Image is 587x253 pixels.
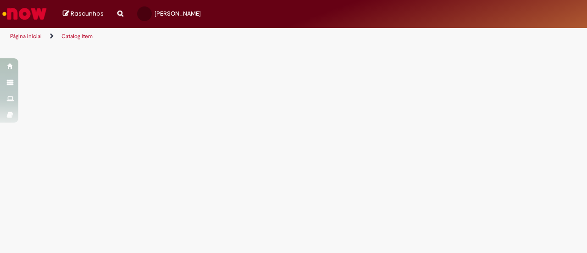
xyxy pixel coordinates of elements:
ul: Trilhas de página [7,28,384,45]
img: ServiceNow [1,5,48,23]
span: Rascunhos [71,9,104,18]
a: Rascunhos [63,10,104,18]
a: Página inicial [10,33,42,40]
a: Catalog Item [61,33,93,40]
span: [PERSON_NAME] [155,10,201,17]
